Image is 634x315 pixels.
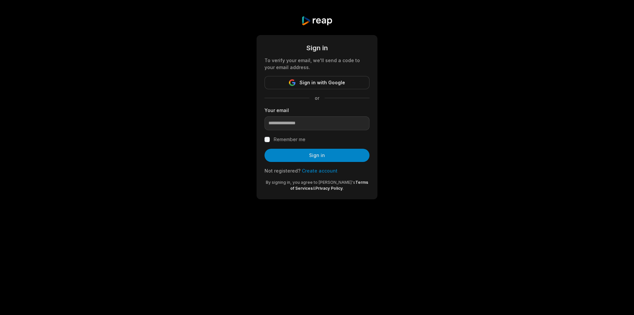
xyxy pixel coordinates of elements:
[274,136,305,143] label: Remember me
[301,16,333,26] img: reap
[264,43,370,53] div: Sign in
[264,107,370,114] label: Your email
[302,168,337,174] a: Create account
[343,186,344,191] span: .
[290,180,368,191] a: Terms of Services
[299,79,345,87] span: Sign in with Google
[313,186,315,191] span: &
[309,95,325,101] span: or
[264,149,370,162] button: Sign in
[264,76,370,89] button: Sign in with Google
[264,57,370,71] div: To verify your email, we'll send a code to your email address.
[264,168,300,174] span: Not registered?
[266,180,355,185] span: By signing in, you agree to [PERSON_NAME]'s
[315,186,343,191] a: Privacy Policy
